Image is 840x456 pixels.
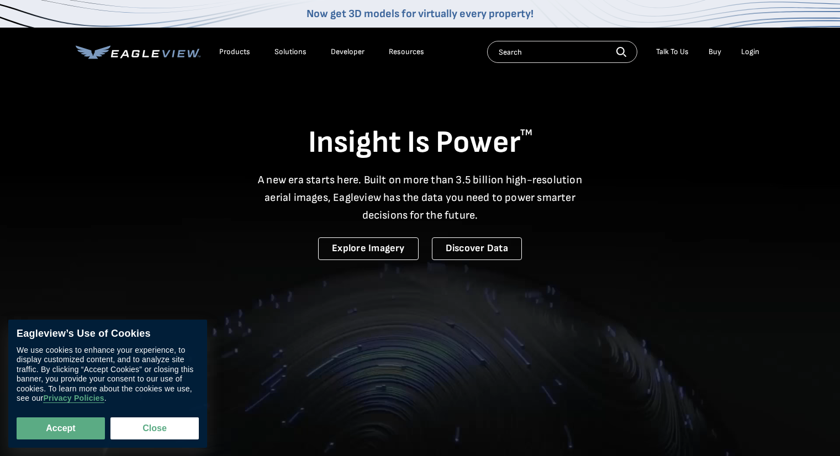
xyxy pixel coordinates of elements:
div: Solutions [274,47,307,57]
a: Developer [331,47,364,57]
div: Products [219,47,250,57]
sup: TM [520,128,532,138]
p: A new era starts here. Built on more than 3.5 billion high-resolution aerial images, Eagleview ha... [251,171,589,224]
a: Discover Data [432,237,522,260]
div: Login [741,47,759,57]
a: Buy [709,47,721,57]
div: Eagleview’s Use of Cookies [17,328,199,340]
div: We use cookies to enhance your experience, to display customized content, and to analyze site tra... [17,346,199,404]
div: Talk To Us [656,47,689,57]
button: Accept [17,417,105,439]
a: Explore Imagery [318,237,419,260]
input: Search [487,41,637,63]
div: Resources [389,47,424,57]
h1: Insight Is Power [76,124,765,162]
a: Privacy Policies [43,394,104,404]
button: Close [110,417,199,439]
a: Now get 3D models for virtually every property! [307,7,533,20]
